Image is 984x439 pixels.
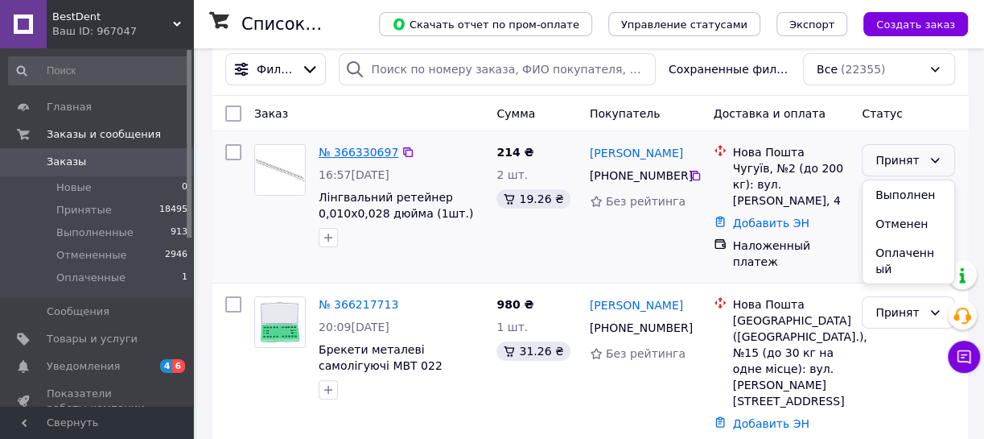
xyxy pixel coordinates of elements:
[319,298,398,311] a: № 366217713
[255,145,305,195] img: Фото товару
[841,63,885,76] span: (22355)
[182,271,187,285] span: 1
[319,146,398,159] a: № 366330697
[733,238,850,270] div: Наложенный платеж
[776,12,847,36] button: Экспорт
[496,168,528,181] span: 2 шт.
[496,342,570,361] div: 31.26 ₴
[733,313,850,409] div: [GEOGRAPHIC_DATA] ([GEOGRAPHIC_DATA].), №15 (до 30 кг на одне місце): вул. [PERSON_NAME][STREET_A...
[863,180,954,209] li: Выполнен
[47,359,120,374] span: Уведомления
[319,343,443,388] a: Брекети металеві самолігуючі MBT 022 (24шт.)
[379,12,592,36] button: Скачать отчет по пром-оплате
[789,19,834,31] span: Экспорт
[875,151,922,169] div: Принят
[590,169,693,182] span: [PHONE_NUMBER]
[496,298,533,311] span: 980 ₴
[47,304,109,319] span: Сообщения
[47,100,92,114] span: Главная
[669,61,790,77] span: Сохраненные фильтры:
[56,226,134,240] span: Выполненные
[733,144,850,160] div: Нова Пошта
[254,296,306,348] a: Фото товару
[172,359,185,373] span: 6
[590,107,661,120] span: Покупатель
[56,271,126,285] span: Оплаченные
[496,146,533,159] span: 214 ₴
[257,61,294,77] span: Фильтры
[863,12,968,36] button: Создать заказ
[8,56,189,85] input: Поиск
[733,417,809,430] a: Добавить ЭН
[319,321,389,333] span: 20:09[DATE]
[733,296,850,313] div: Нова Пошта
[621,19,747,31] span: Управление статусами
[847,17,968,30] a: Создать заказ
[608,12,760,36] button: Управление статусами
[47,387,149,416] span: Показатели работы компании
[817,61,838,77] span: Все
[496,107,535,120] span: Сумма
[56,203,112,217] span: Принятые
[52,10,173,24] span: BestDent
[339,53,656,85] input: Поиск по номеру заказа, ФИО покупателя, номеру телефона, Email, номеру накладной
[47,332,138,346] span: Товары и услуги
[876,19,955,31] span: Создать заказ
[254,107,288,120] span: Заказ
[590,145,683,161] a: [PERSON_NAME]
[733,217,809,230] a: Добавить ЭН
[52,24,193,39] div: Ваш ID: 967047
[590,297,683,313] a: [PERSON_NAME]
[182,180,187,195] span: 0
[863,238,954,284] li: Оплаченный
[606,195,686,208] span: Без рейтинга
[47,155,86,169] span: Заказы
[241,14,380,34] h1: Список заказов
[496,321,528,333] span: 1 шт.
[56,180,92,195] span: Новые
[733,160,850,209] div: Чугуїв, №2 (до 200 кг): вул. [PERSON_NAME], 4
[590,321,693,334] span: [PHONE_NUMBER]
[948,341,980,373] button: Чат с покупателем
[165,248,187,263] span: 2946
[392,17,579,31] span: Скачать отчет по пром-оплате
[863,209,954,238] li: Отменен
[319,191,473,220] a: Лінгвальний ретейнер 0,010x0,028 дюйма (1шт.)
[319,168,389,181] span: 16:57[DATE]
[875,304,922,321] div: Принят
[171,226,187,240] span: 913
[862,107,903,120] span: Статус
[254,144,306,196] a: Фото товару
[56,248,126,263] span: Отмененные
[496,189,570,209] div: 19.26 ₴
[159,203,187,217] span: 18495
[47,127,161,142] span: Заказы и сообщения
[714,107,825,120] span: Доставка и оплата
[255,297,305,347] img: Фото товару
[160,359,173,373] span: 4
[606,347,686,360] span: Без рейтинга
